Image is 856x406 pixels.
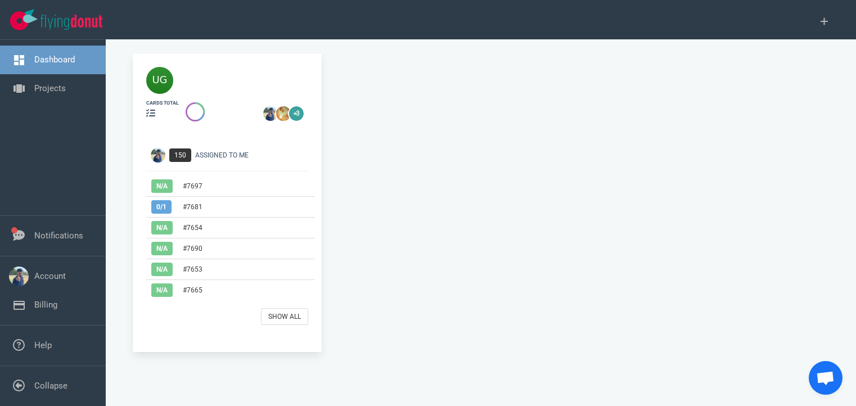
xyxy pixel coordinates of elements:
[151,200,172,214] span: 0 / 1
[151,221,173,234] span: N/A
[151,242,173,255] span: N/A
[183,286,202,294] a: #7665
[34,300,57,310] a: Billing
[34,83,66,93] a: Projects
[294,110,299,116] text: +3
[34,340,52,350] a: Help
[183,224,202,232] a: #7654
[151,283,173,297] span: N/A
[183,245,202,252] a: #7690
[151,179,173,193] span: N/A
[169,148,191,162] span: 150
[40,15,102,30] img: Flying Donut text logo
[34,271,66,281] a: Account
[195,150,315,160] div: Assigned To Me
[183,203,202,211] a: #7681
[146,100,179,107] div: cards total
[809,361,843,395] div: Open chat
[263,106,278,121] img: 26
[183,265,202,273] a: #7653
[146,67,173,94] img: 40
[151,263,173,276] span: N/A
[34,55,75,65] a: Dashboard
[151,148,165,163] img: Avatar
[276,106,291,121] img: 26
[183,182,202,190] a: #7697
[34,231,83,241] a: Notifications
[261,308,308,325] a: Show All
